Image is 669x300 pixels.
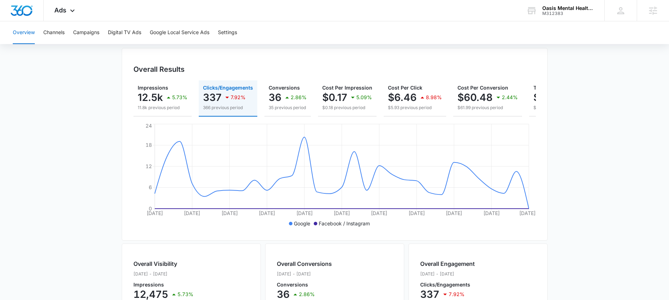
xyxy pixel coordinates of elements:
p: [DATE] - [DATE] [277,271,332,277]
span: Cost Per Conversion [457,85,508,91]
tspan: 24 [146,123,152,129]
span: Conversions [269,85,300,91]
tspan: [DATE] [296,210,312,216]
p: $2,177.10 [533,92,576,103]
h2: Overall Visibility [133,259,193,268]
p: 5.73% [172,95,187,100]
p: $61.99 previous period [457,105,518,111]
tspan: [DATE] [519,210,536,216]
tspan: 18 [146,142,152,148]
button: Overview [13,21,35,44]
h2: Overall Conversions [277,259,332,268]
p: 11.8k previous period [138,105,187,111]
p: 337 [420,289,439,300]
tspan: [DATE] [334,210,350,216]
span: Total Spend [533,85,563,91]
tspan: 12 [146,163,152,169]
tspan: [DATE] [446,210,462,216]
p: Impressions [133,282,193,287]
p: Facebook / Instagram [319,220,370,227]
tspan: 6 [149,184,152,190]
p: 12,475 [133,289,168,300]
p: Google [294,220,310,227]
p: 337 [203,92,221,103]
p: $2,169.60 previous period [533,105,601,111]
tspan: [DATE] [371,210,387,216]
p: 8.98% [426,95,442,100]
div: account id [542,11,594,16]
p: Conversions [277,282,332,287]
p: $6.46 [388,92,417,103]
span: Clicks/Engagements [203,85,253,91]
span: Ads [54,6,66,14]
p: $5.93 previous period [388,105,442,111]
p: 2.86% [299,292,315,297]
p: 366 previous period [203,105,253,111]
button: Campaigns [73,21,99,44]
p: 35 previous period [269,105,307,111]
p: 7.92% [449,292,465,297]
tspan: [DATE] [259,210,275,216]
p: 5.09% [356,95,372,100]
h2: Overall Engagement [420,259,475,268]
p: $60.48 [457,92,493,103]
button: Settings [218,21,237,44]
p: 5.73% [177,292,193,297]
span: Cost Per Impression [322,85,372,91]
tspan: [DATE] [184,210,200,216]
button: Channels [43,21,65,44]
p: 2.86% [291,95,307,100]
tspan: [DATE] [221,210,237,216]
span: Cost Per Click [388,85,422,91]
p: 2.44% [502,95,518,100]
div: account name [542,5,594,11]
h3: Overall Results [133,64,185,75]
tspan: [DATE] [147,210,163,216]
p: $0.17 [322,92,347,103]
p: 12.5k [138,92,163,103]
p: 36 [269,92,281,103]
p: 36 [277,289,290,300]
button: Google Local Service Ads [150,21,209,44]
tspan: [DATE] [408,210,424,216]
p: 7.92% [231,95,246,100]
button: Digital TV Ads [108,21,141,44]
tspan: 0 [149,205,152,211]
p: [DATE] - [DATE] [133,271,193,277]
tspan: [DATE] [483,210,499,216]
p: [DATE] - [DATE] [420,271,475,277]
span: Impressions [138,85,168,91]
p: $0.18 previous period [322,105,372,111]
p: Clicks/Engagements [420,282,475,287]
